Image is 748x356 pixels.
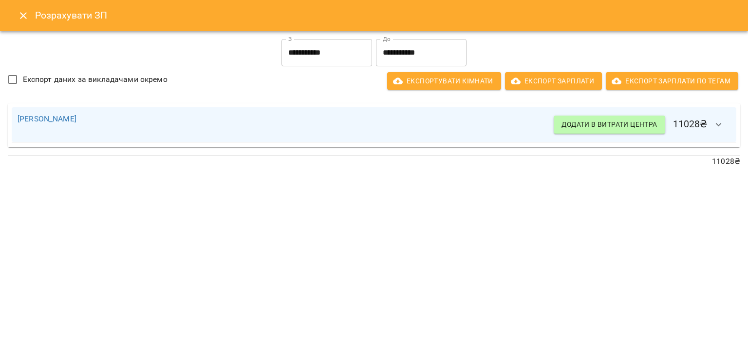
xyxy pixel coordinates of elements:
[12,4,35,27] button: Close
[23,74,168,85] span: Експорт даних за викладачами окремо
[554,113,730,137] h6: 11028 ₴
[18,114,76,123] a: [PERSON_NAME]
[561,119,657,130] span: Додати в витрати центра
[505,72,602,90] button: Експорт Зарплати
[614,75,730,87] span: Експорт Зарплати по тегам
[8,156,740,167] p: 11028 ₴
[606,72,738,90] button: Експорт Зарплати по тегам
[387,72,501,90] button: Експортувати кімнати
[513,75,594,87] span: Експорт Зарплати
[35,8,736,23] h6: Розрахувати ЗП
[395,75,493,87] span: Експортувати кімнати
[554,116,665,133] button: Додати в витрати центра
